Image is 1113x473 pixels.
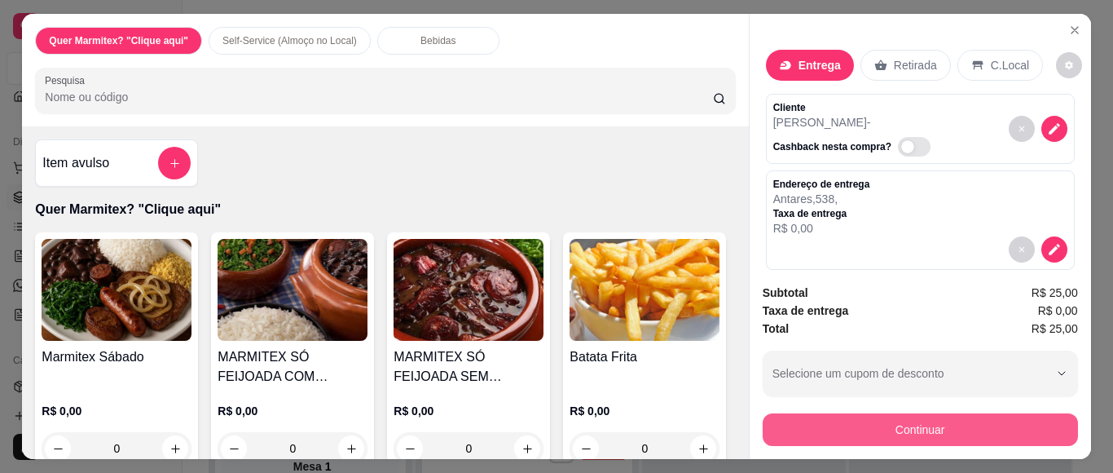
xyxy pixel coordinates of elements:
[1041,116,1067,142] button: decrease-product-quantity
[45,73,90,87] label: Pesquisa
[898,137,937,157] label: Automatic updates
[394,239,543,341] img: product-image
[763,413,1078,446] button: Continuar
[218,403,367,419] p: R$ 0,00
[798,57,841,73] p: Entrega
[773,178,870,191] p: Endereço de entrega
[218,239,367,341] img: product-image
[773,191,870,207] p: Antares , 538 ,
[763,351,1078,396] button: Selecione um cupom de desconto
[158,147,191,179] button: add-separate-item
[773,207,870,220] p: Taxa de entrega
[42,153,109,173] h4: Item avulso
[763,286,808,299] strong: Subtotal
[35,200,735,219] p: Quer Marmitex? "Clique aqui"
[42,239,191,341] img: product-image
[222,34,357,47] p: Self-Service (Almoço no Local)
[773,140,891,153] p: Cashback nesta compra?
[394,403,543,419] p: R$ 0,00
[420,34,455,47] p: Bebidas
[1056,52,1082,78] button: decrease-product-quantity
[49,34,188,47] p: Quer Marmitex? "Clique aqui"
[42,403,191,419] p: R$ 0,00
[570,403,719,419] p: R$ 0,00
[394,347,543,387] h4: MARMITEX SÓ FEIJOADA SEM ACOMPANHAMENTO
[218,347,367,387] h4: MARMITEX SÓ FEIJOADA COM ACOMPANHAMENTO
[1041,236,1067,263] button: decrease-product-quantity
[42,347,191,367] h4: Marmitex Sábado
[763,322,789,335] strong: Total
[1038,302,1078,320] span: R$ 0,00
[991,57,1029,73] p: C.Local
[570,347,719,367] h4: Batata Frita
[1009,236,1035,263] button: decrease-product-quantity
[773,101,937,114] p: Cliente
[1032,284,1078,302] span: R$ 25,00
[763,304,849,317] strong: Taxa de entrega
[894,57,937,73] p: Retirada
[773,220,870,236] p: R$ 0,00
[45,89,713,105] input: Pesquisa
[1009,116,1035,142] button: decrease-product-quantity
[570,239,719,341] img: product-image
[773,114,937,130] p: [PERSON_NAME] -
[1032,320,1078,338] span: R$ 25,00
[1062,17,1088,43] button: Close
